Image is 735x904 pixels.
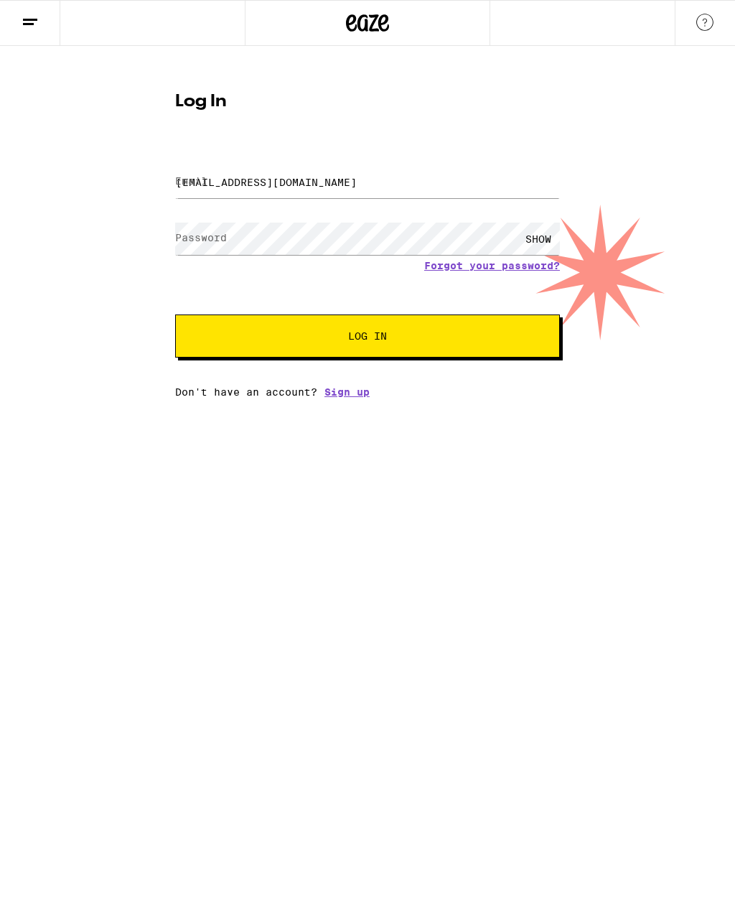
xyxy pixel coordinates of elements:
span: Hi. Need any help? [9,10,103,22]
h1: Log In [175,93,560,111]
a: Sign up [324,386,370,398]
label: Email [175,175,207,187]
input: Email [175,166,560,198]
label: Password [175,232,227,243]
div: Don't have an account? [175,386,560,398]
a: Forgot your password? [424,260,560,271]
div: SHOW [517,223,560,255]
span: Log In [348,331,387,341]
button: Log In [175,314,560,358]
